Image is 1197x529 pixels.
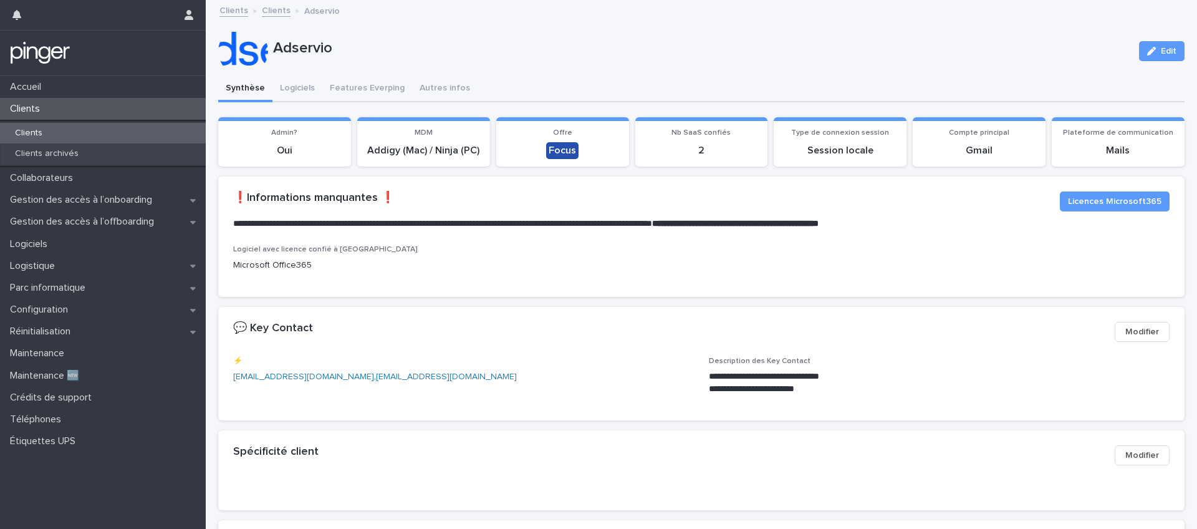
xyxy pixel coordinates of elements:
[781,145,899,157] p: Session locale
[5,347,74,359] p: Maintenance
[1161,47,1176,56] span: Edit
[5,103,50,115] p: Clients
[233,259,536,272] p: Microsoft Office365
[5,260,65,272] p: Logistique
[791,129,889,137] span: Type de connexion session
[1060,192,1170,211] button: Licences Microsoft365
[233,357,243,365] span: ⚡️
[219,2,248,17] a: Clients
[5,194,162,206] p: Gestion des accès à l’onboarding
[1063,129,1173,137] span: Plateforme de communication
[5,282,95,294] p: Parc informatique
[218,76,272,102] button: Synthèse
[376,372,517,381] a: [EMAIL_ADDRESS][DOMAIN_NAME]
[5,370,89,382] p: Maintenance 🆕
[5,81,51,93] p: Accueil
[5,326,80,337] p: Réinitialisation
[949,129,1009,137] span: Compte principal
[272,76,322,102] button: Logiciels
[415,129,433,137] span: MDM
[233,192,395,205] h2: ❗️Informations manquantes ❗️
[5,172,83,184] p: Collaborateurs
[5,148,89,159] p: Clients archivés
[1115,322,1170,342] button: Modifier
[5,414,71,425] p: Téléphones
[5,435,85,447] p: Étiquettes UPS
[709,357,810,365] span: Description des Key Contact
[1059,145,1177,157] p: Mails
[273,39,1129,57] p: Adservio
[233,445,319,459] h2: Spécificité client
[226,145,344,157] p: Oui
[1115,445,1170,465] button: Modifier
[1125,449,1159,462] span: Modifier
[233,371,694,384] p: ,
[5,392,102,404] p: Crédits de support
[1068,195,1161,208] span: Licences Microsoft365
[643,145,761,157] p: 2
[322,76,412,102] button: Features Everping
[304,3,340,17] p: Adservio
[412,76,478,102] button: Autres infos
[546,142,579,159] div: Focus
[1139,41,1185,61] button: Edit
[10,41,70,66] img: mTgBEunGTSyRkCgitkcU
[1125,326,1159,338] span: Modifier
[271,129,297,137] span: Admin?
[233,372,374,381] a: [EMAIL_ADDRESS][DOMAIN_NAME]
[365,145,483,157] p: Addigy (Mac) / Ninja (PC)
[5,238,57,250] p: Logiciels
[671,129,731,137] span: Nb SaaS confiés
[5,216,164,228] p: Gestion des accès à l’offboarding
[233,246,418,253] span: Logiciel avec licence confié à [GEOGRAPHIC_DATA]
[5,304,78,316] p: Configuration
[233,322,313,336] h2: 💬 Key Contact
[553,129,572,137] span: Offre
[262,2,291,17] a: Clients
[5,128,52,138] p: Clients
[920,145,1038,157] p: Gmail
